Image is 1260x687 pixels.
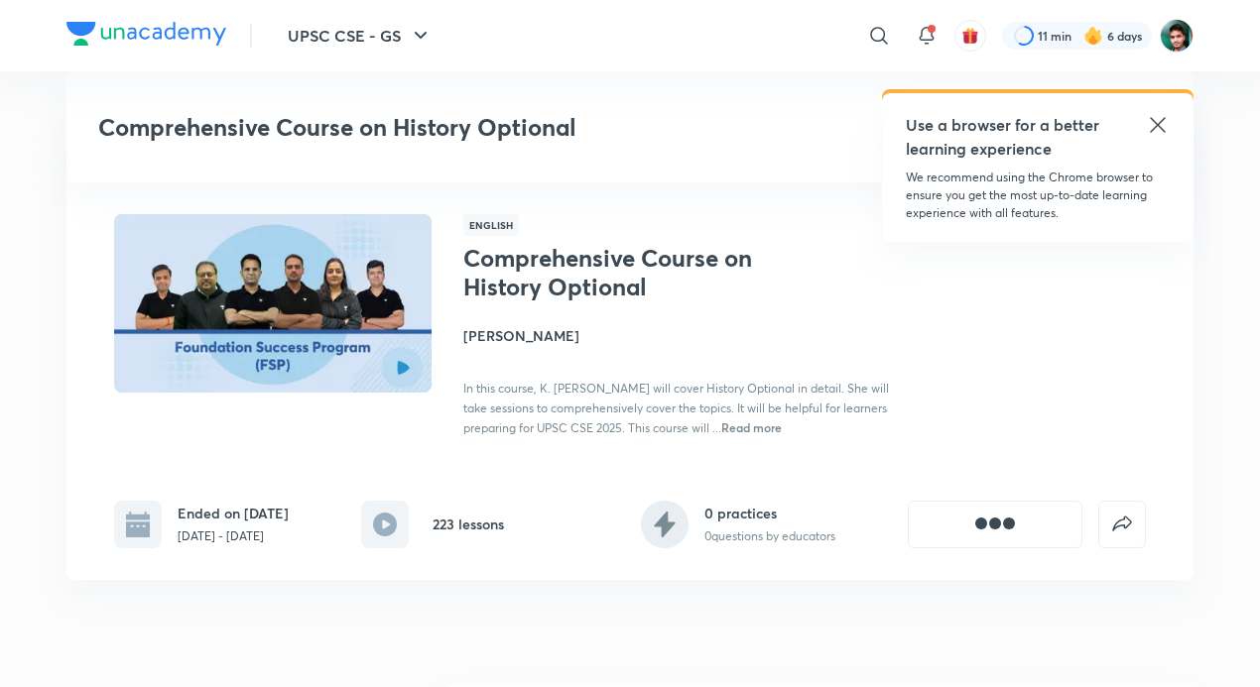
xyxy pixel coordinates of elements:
p: 0 questions by educators [704,527,835,545]
h6: 223 lessons [433,514,504,534]
h6: Ended on [DATE] [178,503,289,523]
span: In this course, K. [PERSON_NAME] will cover History Optional in detail. She will take sessions to... [463,381,889,435]
img: Avinash Gupta [1160,19,1194,53]
button: [object Object] [908,501,1082,548]
span: English [463,214,519,236]
span: Read more [721,419,782,435]
h5: Use a browser for a better learning experience [906,113,1103,161]
img: Company Logo [66,22,226,46]
h3: Comprehensive Course on History Optional [98,113,875,142]
h4: [PERSON_NAME] [463,325,908,346]
p: We recommend using the Chrome browser to ensure you get the most up-to-date learning experience w... [906,169,1170,222]
button: avatar [954,20,986,52]
p: [DATE] - [DATE] [178,527,289,545]
a: Company Logo [66,22,226,51]
img: avatar [961,27,979,45]
img: Thumbnail [111,212,435,395]
button: false [1098,501,1146,548]
h6: 0 practices [704,503,835,523]
button: UPSC CSE - GS [276,16,444,56]
h1: Comprehensive Course on History Optional [463,244,788,301]
img: streak [1083,26,1103,46]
